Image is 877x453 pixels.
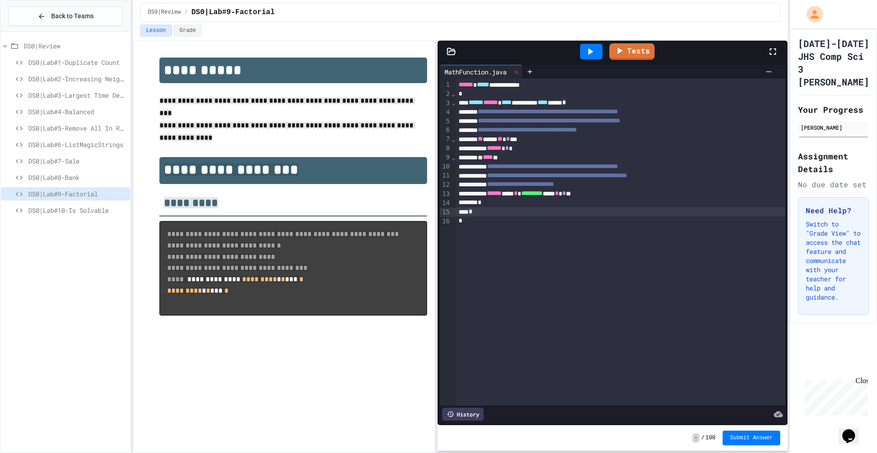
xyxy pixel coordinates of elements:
span: Fold line [451,99,456,106]
div: 11 [440,171,451,180]
span: Submit Answer [730,434,773,442]
h1: [DATE]-[DATE] JHS Comp Sci 3 [PERSON_NAME] [798,37,869,88]
div: 13 [440,190,451,199]
a: Tests [609,43,655,60]
span: DS0|Review [24,41,127,51]
div: 14 [440,199,451,208]
div: 5 [440,117,451,126]
div: My Account [797,4,825,25]
h3: Need Help? [806,205,861,216]
div: 1 [440,80,451,90]
div: History [442,408,484,421]
div: 8 [440,144,451,153]
span: / [701,434,704,442]
span: / [185,9,188,16]
h2: Your Progress [798,103,869,116]
span: DS0|Lab#6-ListMagicStrings [28,140,127,149]
span: DS0|Lab#4-Balanced [28,107,127,116]
div: 6 [440,126,451,135]
div: 9 [440,153,451,162]
div: 7 [440,135,451,144]
h2: Assignment Details [798,150,869,175]
div: 12 [440,180,451,190]
div: No due date set [798,179,869,190]
div: 15 [440,208,451,217]
button: Lesson [140,25,172,37]
div: Chat with us now!Close [4,4,63,58]
span: 100 [706,434,716,442]
span: DS0|Lab#10-Is Solvable [28,205,127,215]
div: 16 [440,217,451,226]
span: Fold line [451,154,456,161]
iframe: chat widget [839,416,868,444]
span: DS0|Lab#9-Factorial [191,7,275,18]
span: Fold line [451,136,456,143]
span: DS0|Lab#8-Bank [28,173,127,182]
div: 4 [440,108,451,117]
span: DS0|Lab#2-Increasing Neighbors [28,74,127,84]
div: MathFunction.java [440,67,511,77]
button: Back to Teams [8,6,123,26]
button: Submit Answer [723,431,780,445]
span: DS0|Lab#9-Factorial [28,189,127,199]
button: Grade [174,25,202,37]
div: 2 [440,90,451,99]
iframe: chat widget [801,377,868,416]
span: DS0|Lab#7-Sale [28,156,127,166]
span: DS0|Review [148,9,181,16]
div: [PERSON_NAME] [801,123,866,132]
div: MathFunction.java [440,65,523,79]
span: Back to Teams [51,11,94,21]
p: Switch to "Grade View" to access the chat feature and communicate with your teacher for help and ... [806,220,861,302]
span: Fold line [451,90,456,97]
div: 10 [440,162,451,171]
span: DS0|Lab#1-Duplicate Count [28,58,127,67]
div: 3 [440,99,451,108]
span: DS0|Lab#3-Largest Time Denominations [28,90,127,100]
span: DS0|Lab#5-Remove All In Range [28,123,127,133]
span: - [692,433,699,442]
